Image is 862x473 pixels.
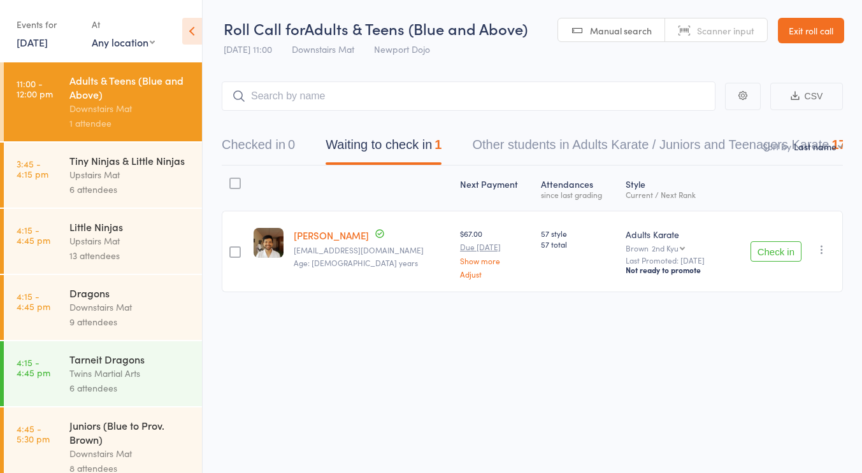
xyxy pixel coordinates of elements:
span: Newport Dojo [374,43,430,55]
div: Events for [17,14,79,35]
input: Search by name [222,81,715,111]
a: 11:00 -12:00 pmAdults & Teens (Blue and Above)Downstairs Mat1 attendee [4,62,202,141]
a: Show more [460,257,531,265]
div: Upstairs Mat [69,167,191,182]
button: Checked in0 [222,131,295,165]
small: Last Promoted: [DATE] [626,256,721,265]
div: Style [621,171,726,205]
time: 4:15 - 4:45 pm [17,225,50,245]
div: Juniors (Blue to Prov. Brown) [69,418,191,446]
div: Downstairs Mat [69,300,191,314]
a: 4:15 -4:45 pmTarneit DragonsTwins Martial Arts6 attendees [4,341,202,406]
div: Current / Next Rank [626,190,721,199]
div: Upstairs Mat [69,234,191,248]
a: [DATE] [17,35,48,49]
time: 4:15 - 4:45 pm [17,291,50,311]
div: Twins Martial Arts [69,366,191,381]
div: 13 attendees [69,248,191,263]
button: Waiting to check in1 [326,131,442,165]
div: Tarneit Dragons [69,352,191,366]
time: 4:15 - 4:45 pm [17,357,50,378]
time: 11:00 - 12:00 pm [17,78,53,99]
div: Last name [794,140,837,153]
span: 57 total [541,239,615,250]
div: Adults Karate [626,228,721,241]
div: 1732 [831,138,860,152]
div: Next Payment [455,171,536,205]
span: Scanner input [697,24,754,37]
button: Other students in Adults Karate / Juniors and Teenagers Karate1732 [472,131,859,165]
div: Dragons [69,286,191,300]
a: Exit roll call [778,18,844,43]
span: Adults & Teens (Blue and Above) [305,18,528,39]
div: 1 [435,138,442,152]
small: Due [DATE] [460,243,531,251]
div: since last grading [541,190,615,199]
time: 3:45 - 4:15 pm [17,159,48,179]
span: Manual search [590,24,652,37]
small: romodon@gmail.com [294,246,450,255]
div: Downstairs Mat [69,101,191,116]
span: [DATE] 11:00 [224,43,272,55]
div: 6 attendees [69,182,191,197]
a: [PERSON_NAME] [294,229,369,242]
time: 4:45 - 5:30 pm [17,423,50,444]
span: 57 style [541,228,615,239]
a: 4:15 -4:45 pmLittle NinjasUpstairs Mat13 attendees [4,209,202,274]
div: $67.00 [460,228,531,278]
div: Little Ninjas [69,220,191,234]
div: Brown [626,244,721,252]
div: At [92,14,155,35]
span: Roll Call for [224,18,305,39]
div: Adults & Teens (Blue and Above) [69,73,191,101]
div: Tiny Ninjas & Little Ninjas [69,153,191,167]
a: 4:15 -4:45 pmDragonsDownstairs Mat9 attendees [4,275,202,340]
div: 6 attendees [69,381,191,395]
button: Check in [751,241,801,262]
a: 3:45 -4:15 pmTiny Ninjas & Little NinjasUpstairs Mat6 attendees [4,143,202,208]
div: 9 attendees [69,314,191,329]
span: Age: [DEMOGRAPHIC_DATA] years [294,257,418,268]
a: Adjust [460,270,531,278]
div: Any location [92,35,155,49]
div: 1 attendee [69,116,191,131]
img: image1613709653.png [254,228,284,258]
div: 0 [288,138,295,152]
div: Downstairs Mat [69,446,191,461]
span: Downstairs Mat [292,43,354,55]
div: Not ready to promote [626,265,721,275]
button: CSV [770,83,843,110]
div: 2nd Kyu [652,244,679,252]
label: Sort by [763,140,791,153]
div: Atten­dances [536,171,621,205]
